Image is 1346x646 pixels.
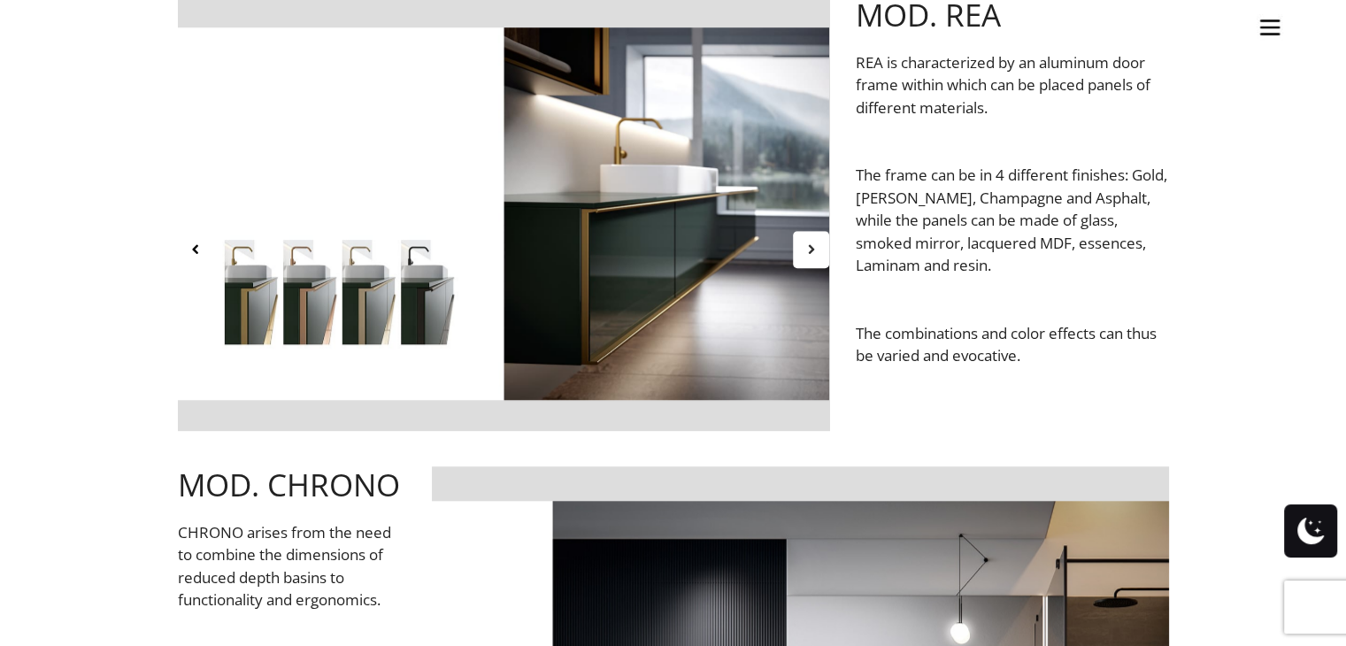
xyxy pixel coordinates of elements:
[856,52,1150,118] span: REA is characterized by an aluminum door frame within which can be placed panels of different mat...
[178,522,391,611] span: CHRONO arises from the need to combine the dimensions of reduced depth basins to functionality an...
[1257,14,1283,41] img: burger-menu-svgrepo-com-30x30.jpg
[856,165,1167,275] span: The frame can be in 4 different finishes: Gold, [PERSON_NAME], Champagne and Asphalt, while the p...
[856,323,1157,366] span: The combinations and color effects can thus be varied and evocative.
[178,464,400,505] span: MOD. CHRONO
